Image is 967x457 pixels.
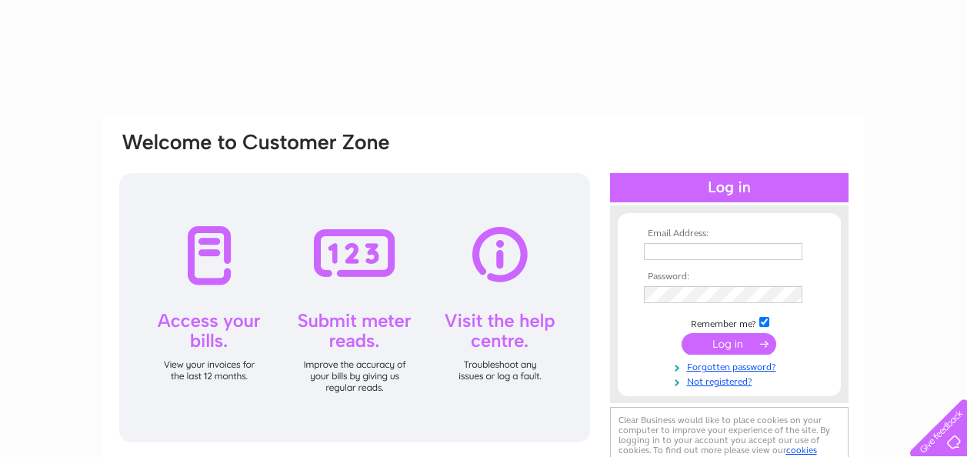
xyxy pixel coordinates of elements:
[640,315,819,330] td: Remember me?
[640,228,819,239] th: Email Address:
[644,359,819,373] a: Forgotten password?
[644,373,819,388] a: Not registered?
[640,272,819,282] th: Password:
[682,333,776,355] input: Submit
